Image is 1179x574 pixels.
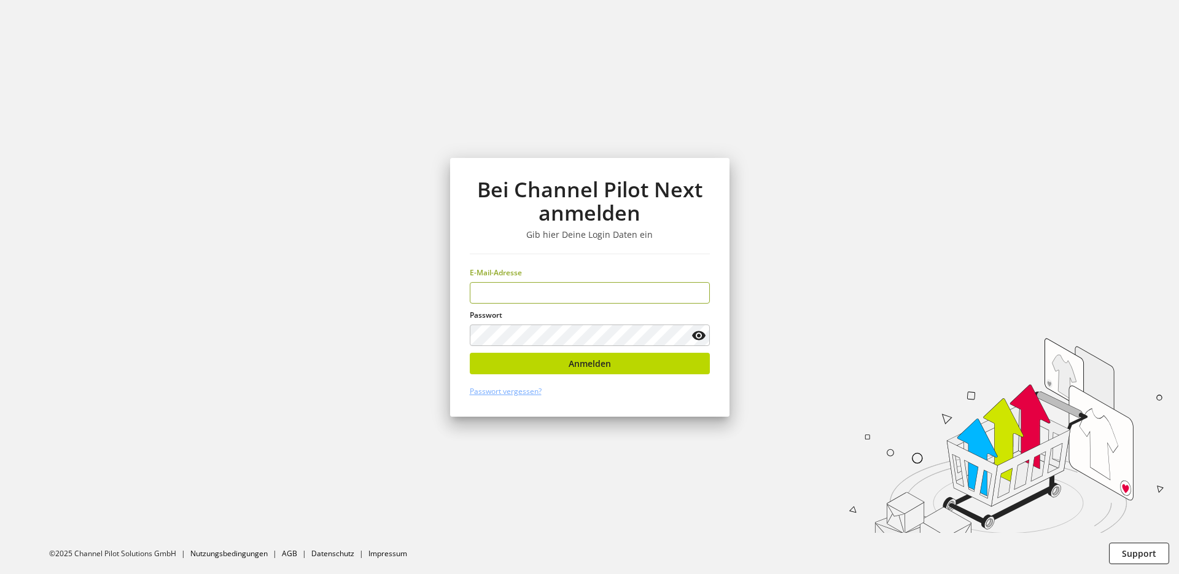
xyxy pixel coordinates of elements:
a: Nutzungsbedingungen [190,548,268,559]
span: Support [1122,547,1156,560]
span: Anmelden [569,357,611,370]
h3: Gib hier Deine Login Daten ein [470,229,710,240]
a: Datenschutz [311,548,354,559]
li: ©2025 Channel Pilot Solutions GmbH [49,548,190,559]
a: Impressum [368,548,407,559]
span: E-Mail-Adresse [470,267,522,278]
span: Passwort [470,310,502,320]
button: Anmelden [470,353,710,374]
button: Support [1109,543,1169,564]
h1: Bei Channel Pilot Next anmelden [470,178,710,225]
a: AGB [282,548,297,559]
a: Passwort vergessen? [470,386,542,396]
